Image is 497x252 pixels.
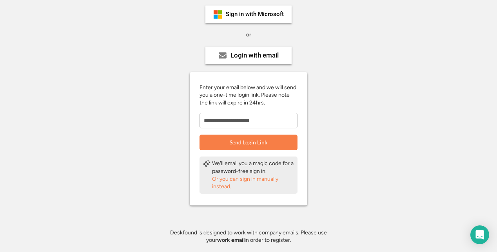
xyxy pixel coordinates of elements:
div: Deskfound is designed to work with company emails. Please use your in order to register. [160,229,337,244]
div: Enter your email below and we will send you a one-time login link. Please note the link will expi... [200,84,297,107]
div: Or you can sign in manually instead. [212,175,294,191]
button: Send Login Link [200,135,297,150]
div: We'll email you a magic code for a password-free sign in. [212,160,294,175]
div: Open Intercom Messenger [470,225,489,244]
div: Sign in with Microsoft [226,11,284,17]
div: Login with email [230,52,279,59]
div: or [246,31,251,39]
strong: work email [217,237,245,243]
img: ms-symbollockup_mssymbol_19.png [213,10,223,19]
